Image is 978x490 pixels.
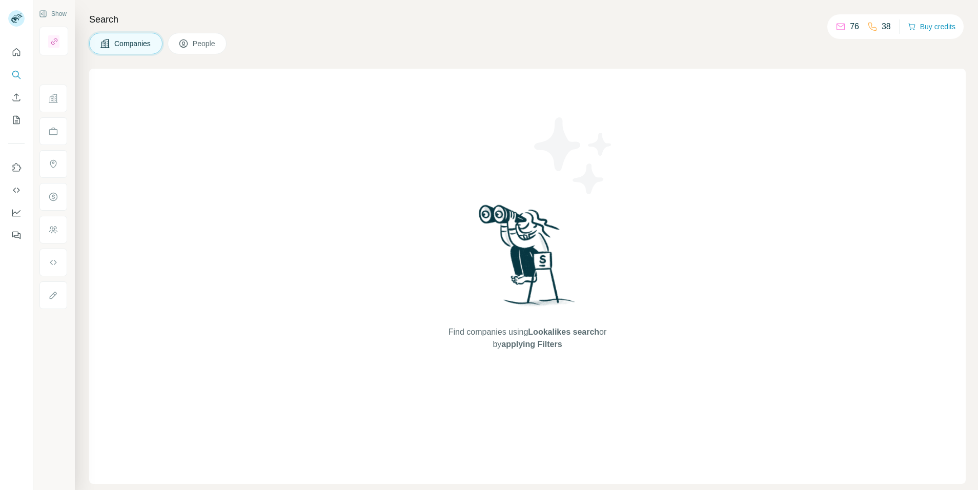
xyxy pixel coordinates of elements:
[8,226,25,244] button: Feedback
[882,21,891,33] p: 38
[32,6,74,22] button: Show
[89,12,966,27] h4: Search
[8,43,25,62] button: Quick start
[528,328,599,336] span: Lookalikes search
[474,202,581,316] img: Surfe Illustration - Woman searching with binoculars
[8,66,25,84] button: Search
[527,110,620,202] img: Surfe Illustration - Stars
[850,21,859,33] p: 76
[193,38,216,49] span: People
[8,158,25,177] button: Use Surfe on LinkedIn
[8,111,25,129] button: My lists
[8,181,25,199] button: Use Surfe API
[445,326,609,351] span: Find companies using or by
[908,19,955,34] button: Buy credits
[114,38,152,49] span: Companies
[501,340,562,349] span: applying Filters
[8,88,25,107] button: Enrich CSV
[8,203,25,222] button: Dashboard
